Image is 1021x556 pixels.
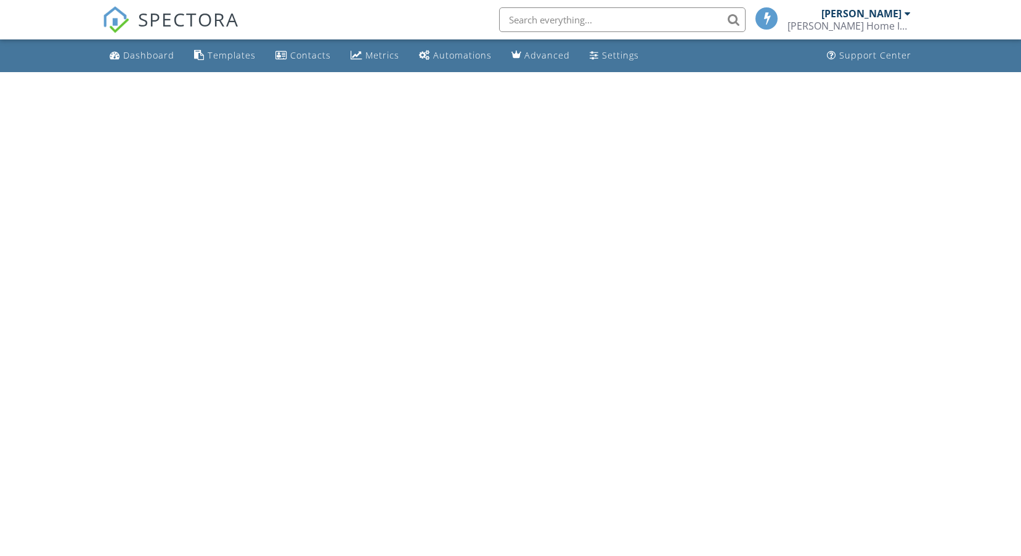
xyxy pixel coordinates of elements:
[365,49,399,61] div: Metrics
[499,7,746,32] input: Search everything...
[123,49,174,61] div: Dashboard
[102,6,129,33] img: The Best Home Inspection Software - Spectora
[414,44,497,67] a: Automations (Basic)
[839,49,911,61] div: Support Center
[105,44,179,67] a: Dashboard
[208,49,256,61] div: Templates
[433,49,492,61] div: Automations
[346,44,404,67] a: Metrics
[506,44,575,67] a: Advanced
[271,44,336,67] a: Contacts
[822,44,916,67] a: Support Center
[102,17,239,43] a: SPECTORA
[602,49,639,61] div: Settings
[189,44,261,67] a: Templates
[787,20,911,32] div: Benjamin Glen Home Inspection
[821,7,901,20] div: [PERSON_NAME]
[290,49,331,61] div: Contacts
[524,49,570,61] div: Advanced
[585,44,644,67] a: Settings
[138,6,239,32] span: SPECTORA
